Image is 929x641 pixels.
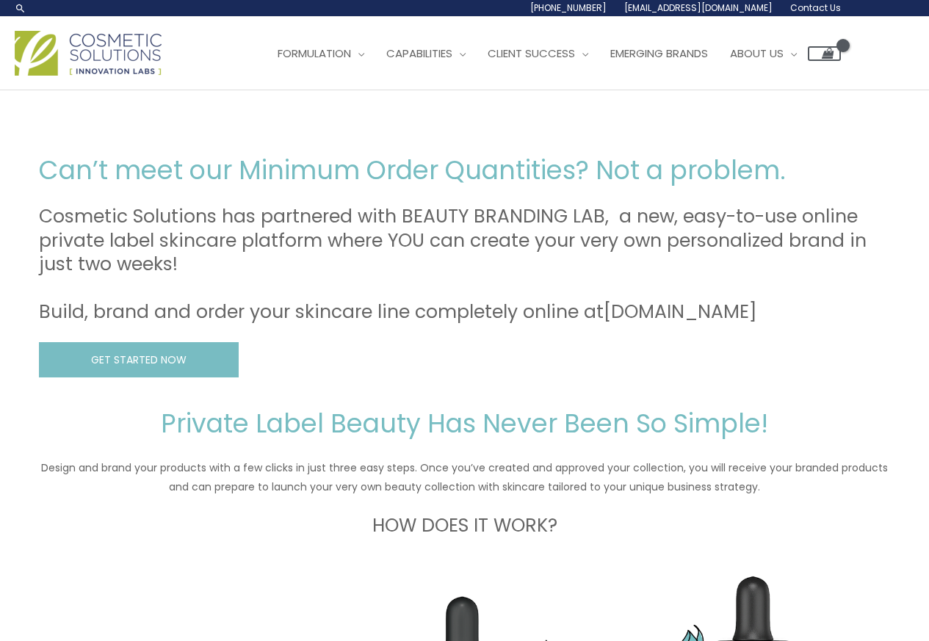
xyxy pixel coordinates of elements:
span: [PHONE_NUMBER] [530,1,607,14]
a: Formulation [267,32,375,76]
a: [DOMAIN_NAME] [604,299,757,325]
span: Emerging Brands [610,46,708,61]
span: Client Success [488,46,575,61]
a: Client Success [477,32,599,76]
span: Contact Us [790,1,841,14]
nav: Site Navigation [256,32,841,76]
p: Design and brand your products with a few clicks in just three easy steps. Once you’ve created an... [39,458,891,496]
a: GET STARTED NOW [39,342,239,378]
img: Cosmetic Solutions Logo [15,31,162,76]
a: Emerging Brands [599,32,719,76]
a: About Us [719,32,808,76]
span: Formulation [278,46,351,61]
h3: Cosmetic Solutions has partnered with BEAUTY BRANDING LAB, a new, easy-to-use online private labe... [39,205,891,325]
span: [EMAIL_ADDRESS][DOMAIN_NAME] [624,1,773,14]
span: Capabilities [386,46,452,61]
h2: Can’t meet our Minimum Order Quantities? Not a problem. [39,153,891,187]
span: About Us [730,46,784,61]
h3: HOW DOES IT WORK? [39,514,891,538]
h2: Private Label Beauty Has Never Been So Simple! [39,407,891,441]
a: Search icon link [15,2,26,14]
a: View Shopping Cart, empty [808,46,841,61]
a: Capabilities [375,32,477,76]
